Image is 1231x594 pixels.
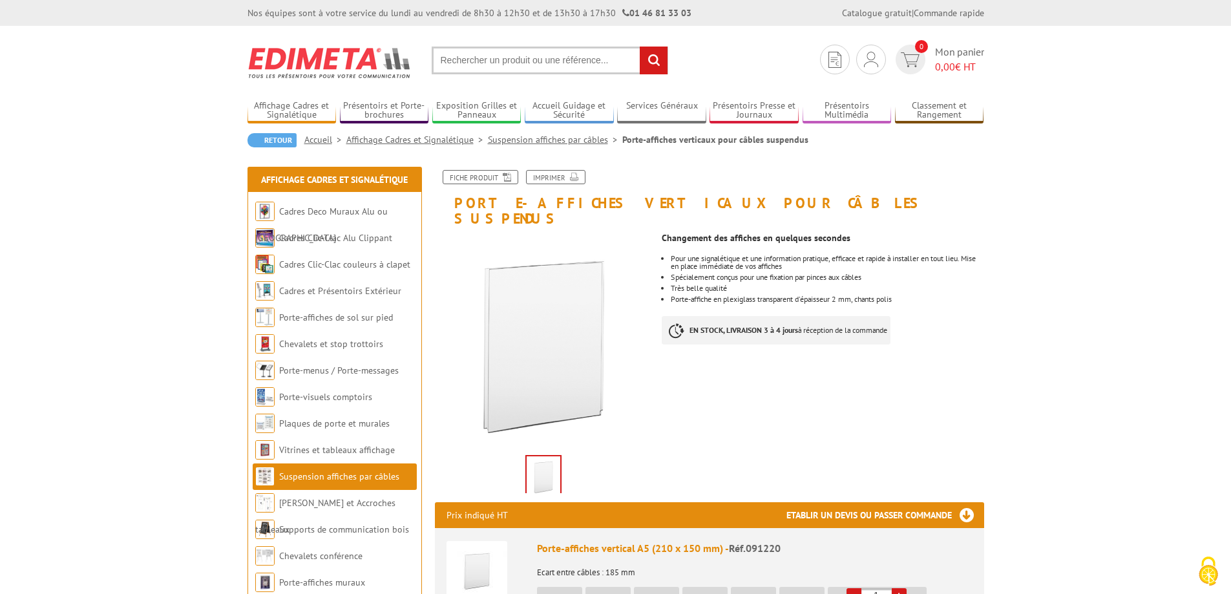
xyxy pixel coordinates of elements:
[689,325,798,335] strong: EN STOCK, LIVRAISON 3 à 4 jours
[255,202,275,221] img: Cadres Deco Muraux Alu ou Bois
[255,467,275,486] img: Suspension affiches par câbles
[710,100,799,122] a: Présentoirs Presse et Journaux
[915,40,928,53] span: 0
[526,170,585,184] a: Imprimer
[279,365,399,376] a: Porte-menus / Porte-messages
[247,6,691,19] div: Nos équipes sont à votre service du lundi au vendredi de 8h30 à 12h30 et de 13h30 à 17h30
[828,52,841,68] img: devis rapide
[671,255,984,270] li: Pour une signalétique et une information pratique, efficace et rapide à installer en tout lieu. M...
[864,52,878,67] img: devis rapide
[255,573,275,592] img: Porte-affiches muraux
[255,440,275,460] img: Vitrines et tableaux affichage
[255,281,275,301] img: Cadres et Présentoirs Extérieur
[935,45,984,74] span: Mon panier
[279,418,390,429] a: Plaques de porte et murales
[279,285,401,297] a: Cadres et Présentoirs Extérieur
[255,308,275,327] img: Porte-affiches de sol sur pied
[432,100,521,122] a: Exposition Grilles et Panneaux
[255,493,275,513] img: Cimaises et Accroches tableaux
[255,414,275,433] img: Plaques de porte et murales
[247,100,337,122] a: Affichage Cadres et Signalétique
[255,546,275,566] img: Chevalets conférence
[914,7,984,19] a: Commande rapide
[671,273,984,281] li: Spécialement conçus pour une fixation par pinces aux câbles
[525,100,614,122] a: Accueil Guidage et Sécurité
[279,524,409,535] a: Supports de communication bois
[935,60,955,73] span: 0,00
[662,316,890,345] p: à réception de la commande
[247,39,412,87] img: Edimeta
[617,100,706,122] a: Services Généraux
[786,502,984,528] h3: Etablir un devis ou passer commande
[279,232,392,244] a: Cadres Clic-Clac Alu Clippant
[729,542,781,555] span: Réf.091220
[255,497,395,535] a: [PERSON_NAME] et Accroches tableaux
[537,559,973,577] p: Ecart entre câbles : 185 mm
[425,170,994,226] h1: Porte-affiches verticaux pour câbles suspendus
[279,577,365,588] a: Porte-affiches muraux
[842,6,984,19] div: |
[671,295,984,303] li: Porte-affiche en plexiglass transparent d'épaisseur 2 mm, chants polis
[892,45,984,74] a: devis rapide 0 Mon panier 0,00€ HT
[671,284,984,292] li: Très belle qualité
[527,456,560,496] img: suspendus_par_cables_091220.jpg
[901,52,920,67] img: devis rapide
[255,361,275,380] img: Porte-menus / Porte-messages
[346,134,488,145] a: Affichage Cadres et Signalétique
[537,541,973,556] div: Porte-affiches vertical A5 (210 x 150 mm) -
[622,133,808,146] li: Porte-affiches verticaux pour câbles suspendus
[622,7,691,19] strong: 01 46 81 33 03
[255,206,388,244] a: Cadres Deco Muraux Alu ou [GEOGRAPHIC_DATA]
[279,259,410,270] a: Cadres Clic-Clac couleurs à clapet
[435,233,653,451] img: suspendus_par_cables_091220.jpg
[935,59,984,74] span: € HT
[340,100,429,122] a: Présentoirs et Porte-brochures
[895,100,984,122] a: Classement et Rangement
[279,444,395,456] a: Vitrines et tableaux affichage
[432,47,668,74] input: Rechercher un produit ou une référence...
[1186,550,1231,594] button: Cookies (fenêtre modale)
[1192,555,1225,588] img: Cookies (fenêtre modale)
[279,550,363,562] a: Chevalets conférence
[488,134,622,145] a: Suspension affiches par câbles
[255,387,275,407] img: Porte-visuels comptoirs
[304,134,346,145] a: Accueil
[447,502,508,528] p: Prix indiqué HT
[255,334,275,354] img: Chevalets et stop trottoirs
[803,100,892,122] a: Présentoirs Multimédia
[279,471,399,482] a: Suspension affiches par câbles
[443,170,518,184] a: Fiche produit
[261,174,408,186] a: Affichage Cadres et Signalétique
[279,338,383,350] a: Chevalets et stop trottoirs
[279,312,393,323] a: Porte-affiches de sol sur pied
[247,133,297,147] a: Retour
[255,255,275,274] img: Cadres Clic-Clac couleurs à clapet
[279,391,372,403] a: Porte-visuels comptoirs
[640,47,668,74] input: rechercher
[662,232,850,244] strong: Changement des affiches en quelques secondes
[842,7,912,19] a: Catalogue gratuit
